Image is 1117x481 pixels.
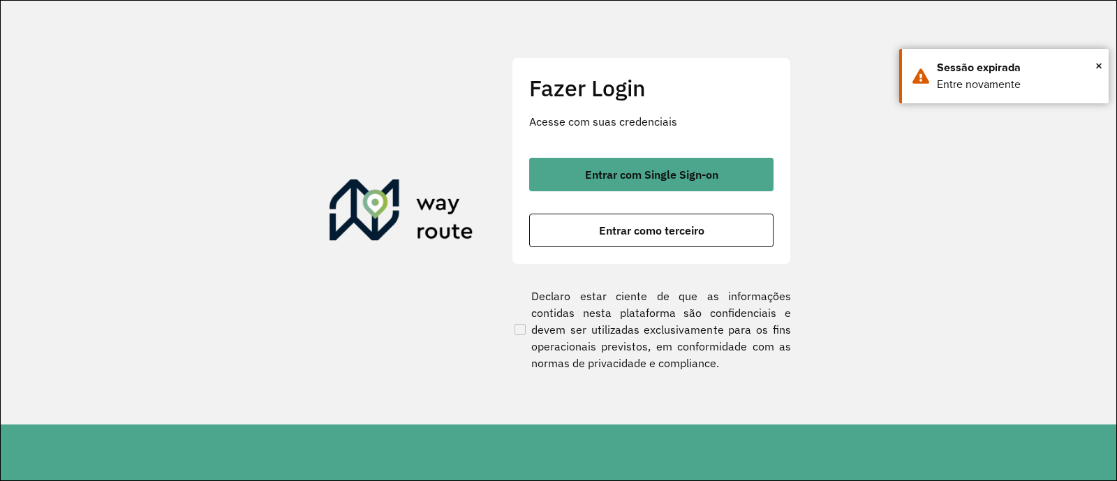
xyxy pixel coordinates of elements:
button: button [529,214,774,247]
button: Close [1095,55,1102,76]
div: Sessão expirada [937,59,1098,76]
span: Entrar como terceiro [599,225,704,236]
label: Declaro estar ciente de que as informações contidas nesta plataforma são confidenciais e devem se... [512,288,791,371]
img: Roteirizador AmbevTech [330,179,473,246]
button: button [529,158,774,191]
div: Entre novamente [937,76,1098,93]
span: Entrar com Single Sign-on [585,169,718,180]
span: × [1095,55,1102,76]
h2: Fazer Login [529,75,774,101]
p: Acesse com suas credenciais [529,113,774,130]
